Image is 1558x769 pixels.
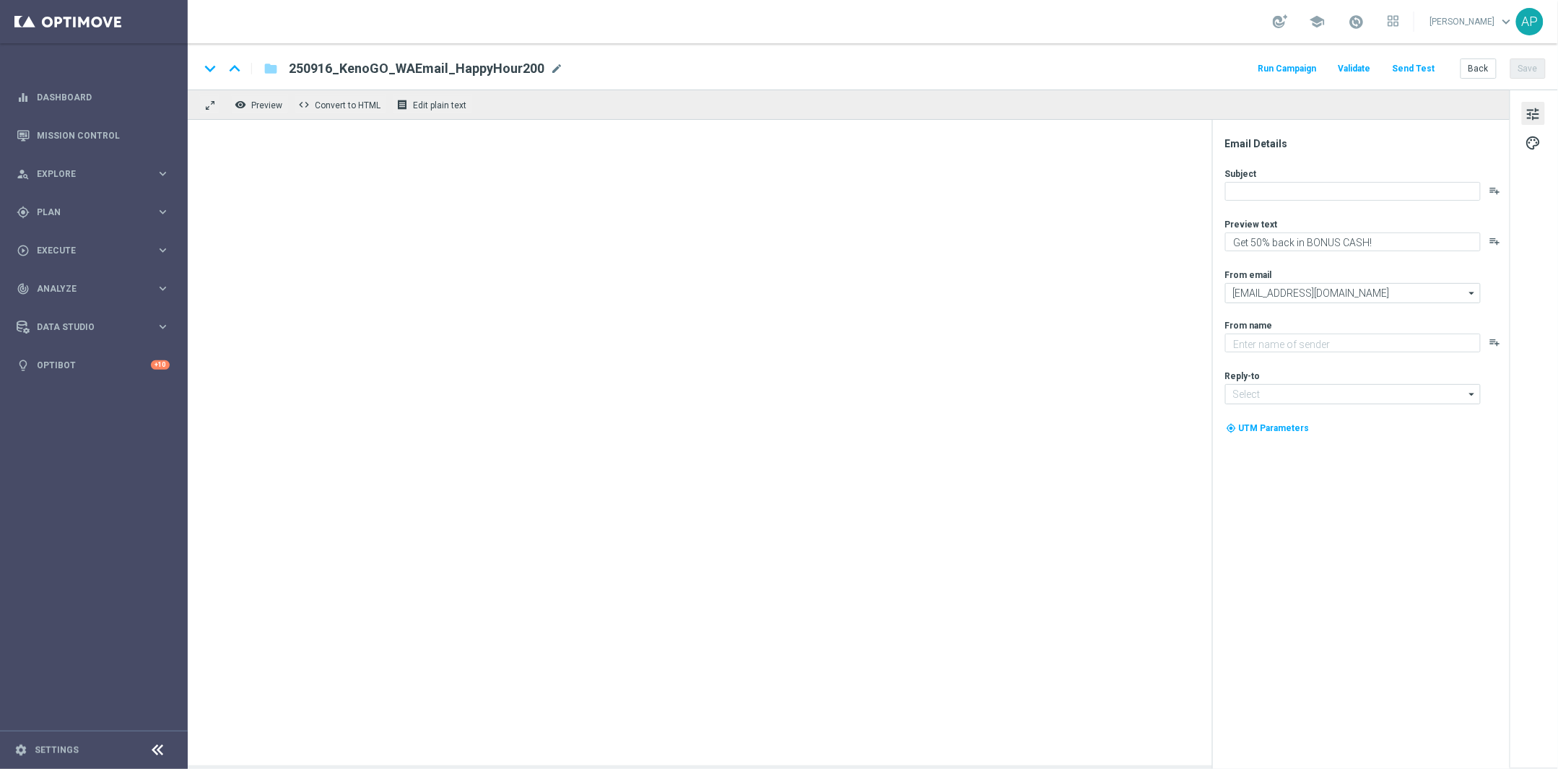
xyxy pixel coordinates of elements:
i: keyboard_arrow_right [156,243,170,257]
span: Explore [37,170,156,178]
div: Dashboard [17,78,170,116]
input: Select [1225,283,1481,303]
span: palette [1526,134,1541,152]
i: remove_red_eye [235,99,246,110]
a: Optibot [37,346,151,384]
span: keyboard_arrow_down [1499,14,1515,30]
i: person_search [17,168,30,181]
span: Plan [37,208,156,217]
button: tune [1522,102,1545,125]
input: Select [1225,384,1481,404]
i: keyboard_arrow_down [199,58,221,79]
span: Edit plain text [413,100,466,110]
span: Preview [251,100,282,110]
div: Plan [17,206,156,219]
button: equalizer Dashboard [16,92,170,103]
i: track_changes [17,282,30,295]
button: track_changes Analyze keyboard_arrow_right [16,283,170,295]
button: play_circle_outline Execute keyboard_arrow_right [16,245,170,256]
label: Preview text [1225,219,1278,230]
button: person_search Explore keyboard_arrow_right [16,168,170,180]
div: +10 [151,360,170,370]
button: my_location UTM Parameters [1225,420,1311,436]
i: keyboard_arrow_right [156,205,170,219]
span: Execute [37,246,156,255]
i: arrow_drop_down [1466,284,1480,303]
div: Execute [17,244,156,257]
div: Explore [17,168,156,181]
button: Send Test [1391,59,1437,79]
span: code [298,99,310,110]
button: playlist_add [1489,235,1501,247]
div: AP [1516,8,1544,35]
label: Subject [1225,168,1257,180]
button: folder [262,57,279,80]
button: Run Campaign [1256,59,1319,79]
i: keyboard_arrow_right [156,167,170,181]
button: gps_fixed Plan keyboard_arrow_right [16,207,170,218]
span: 250916_KenoGO_WAEmail_HappyHour200 [289,60,544,77]
button: playlist_add [1489,336,1501,348]
i: keyboard_arrow_up [224,58,245,79]
button: Back [1461,58,1497,79]
div: Mission Control [17,116,170,155]
a: [PERSON_NAME]keyboard_arrow_down [1429,11,1516,32]
button: remove_red_eye Preview [231,95,289,114]
span: Data Studio [37,323,156,331]
button: receipt Edit plain text [393,95,473,114]
span: UTM Parameters [1239,423,1310,433]
button: playlist_add [1489,185,1501,196]
span: Analyze [37,284,156,293]
span: school [1310,14,1326,30]
i: keyboard_arrow_right [156,282,170,295]
label: From email [1225,269,1272,281]
span: Validate [1339,64,1371,74]
a: Mission Control [37,116,170,155]
span: Convert to HTML [315,100,380,110]
label: From name [1225,320,1273,331]
a: Settings [35,746,79,755]
button: Save [1510,58,1546,79]
i: play_circle_outline [17,244,30,257]
button: palette [1522,131,1545,154]
button: code Convert to HTML [295,95,387,114]
button: Data Studio keyboard_arrow_right [16,321,170,333]
span: mode_edit [550,62,563,75]
i: my_location [1227,423,1237,433]
div: Optibot [17,346,170,384]
a: Dashboard [37,78,170,116]
i: settings [14,744,27,757]
i: gps_fixed [17,206,30,219]
div: Analyze [17,282,156,295]
button: Mission Control [16,130,170,142]
button: lightbulb Optibot +10 [16,360,170,371]
i: keyboard_arrow_right [156,320,170,334]
i: lightbulb [17,359,30,372]
div: Email Details [1225,137,1508,150]
label: Reply-to [1225,370,1261,382]
span: tune [1526,105,1541,123]
i: folder [264,60,278,77]
div: Data Studio [17,321,156,334]
i: receipt [396,99,408,110]
button: Validate [1336,59,1373,79]
i: equalizer [17,91,30,104]
i: arrow_drop_down [1466,385,1480,404]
